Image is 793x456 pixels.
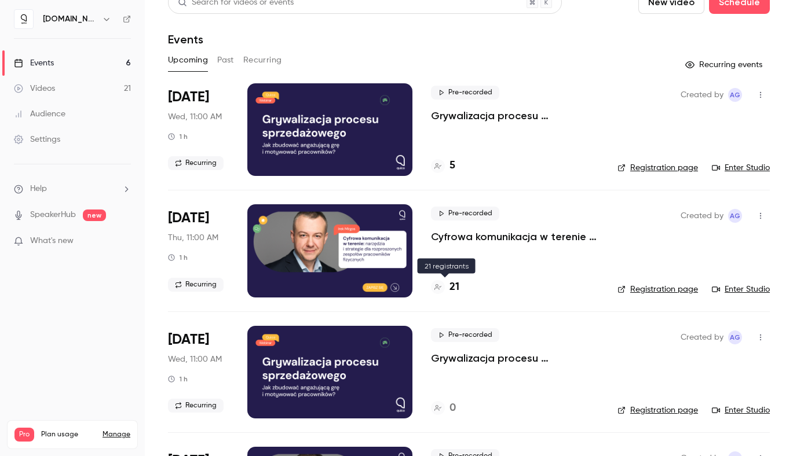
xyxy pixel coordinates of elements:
[617,404,698,416] a: Registration page
[14,183,131,195] li: help-dropdown-opener
[168,88,209,106] span: [DATE]
[431,230,599,244] a: Cyfrowa komunikacja w terenie - narzędzia i strategie dla rozproszonych zespołów pracowników fizy...
[168,156,224,170] span: Recurring
[168,374,188,384] div: 1 h
[168,326,229,418] div: Oct 15 Wed, 11:00 AM (Europe/Warsaw)
[83,209,106,221] span: new
[728,88,742,102] span: Aleksandra Grabarska
[14,108,65,120] div: Audience
[168,111,222,123] span: Wed, 11:00 AM
[168,278,224,292] span: Recurring
[450,280,459,295] h4: 21
[168,83,229,176] div: Oct 8 Wed, 11:00 AM (Europe/Warsaw)
[168,354,222,365] span: Wed, 11:00 AM
[431,400,456,416] a: 0
[168,51,208,69] button: Upcoming
[728,209,742,223] span: Aleksandra Grabarska
[450,158,455,174] h4: 5
[14,134,60,145] div: Settings
[431,207,499,220] span: Pre-recorded
[431,351,599,365] a: Grywalizacja procesu sprzedażowego. Jak zbudować angażującą grę i motywować pracowników?
[168,253,188,262] div: 1 h
[168,330,209,349] span: [DATE]
[103,430,130,439] a: Manage
[730,209,740,223] span: AG
[41,430,96,439] span: Plan usage
[730,330,740,344] span: AG
[681,330,723,344] span: Created by
[617,284,698,295] a: Registration page
[14,10,33,28] img: quico.io
[43,13,97,25] h6: [DOMAIN_NAME]
[217,51,234,69] button: Past
[431,86,499,100] span: Pre-recorded
[168,209,209,227] span: [DATE]
[14,57,54,69] div: Events
[431,328,499,342] span: Pre-recorded
[14,428,34,442] span: Pro
[168,399,224,413] span: Recurring
[14,83,55,94] div: Videos
[712,162,770,174] a: Enter Studio
[728,330,742,344] span: Aleksandra Grabarska
[712,404,770,416] a: Enter Studio
[30,235,74,247] span: What's new
[681,88,723,102] span: Created by
[431,158,455,174] a: 5
[30,209,76,221] a: SpeakerHub
[617,162,698,174] a: Registration page
[168,232,218,244] span: Thu, 11:00 AM
[431,109,599,123] a: Grywalizacja procesu sprzedażowego. Jak zbudować angażującą grę i motywować pracowników?
[168,204,229,297] div: Oct 9 Thu, 11:00 AM (Europe/Warsaw)
[680,56,770,74] button: Recurring events
[431,280,459,295] a: 21
[168,132,188,141] div: 1 h
[712,284,770,295] a: Enter Studio
[243,51,282,69] button: Recurring
[450,400,456,416] h4: 0
[168,32,203,46] h1: Events
[30,183,47,195] span: Help
[681,209,723,223] span: Created by
[730,88,740,102] span: AG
